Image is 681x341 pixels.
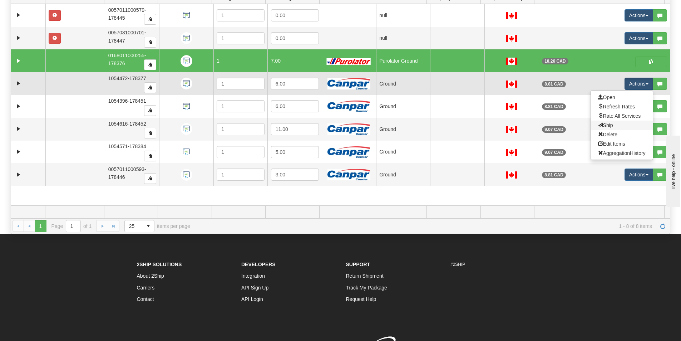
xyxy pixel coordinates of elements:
span: 1054616-178452 [108,121,146,127]
img: CA [506,103,517,110]
a: API Sign Up [241,285,268,291]
span: 1054571-178384 [108,143,146,149]
strong: Developers [241,262,276,267]
button: Actions [625,78,653,90]
img: API [181,101,192,112]
span: Rate All Services [598,113,641,119]
td: Ground [376,141,430,164]
span: 1 [217,58,219,64]
button: Actions [625,9,653,21]
iframe: chat widget [665,134,680,207]
div: 10.26 CAD [542,58,568,64]
button: Actions [625,169,653,181]
div: 9.07 CAD [542,126,566,133]
div: 8.81 CAD [542,81,566,87]
a: Integration [241,273,265,279]
img: API [181,169,192,181]
div: 8.81 CAD [542,172,566,178]
td: Ground [376,95,430,118]
a: About 2Ship [137,273,164,279]
td: null [376,27,430,50]
button: Copy to clipboard [144,59,156,70]
input: Page 1 [66,220,80,232]
img: Canpar [327,123,370,135]
span: 0057011000593-178446 [108,166,146,180]
a: Contact [137,296,154,302]
img: CA [506,35,517,42]
span: 1054472-178377 [108,75,146,81]
img: CA [506,149,517,156]
td: null [376,4,430,27]
img: Canpar [327,101,370,112]
strong: 2Ship Solutions [137,262,182,267]
button: Copy to clipboard [144,82,156,93]
a: Refresh [657,220,668,232]
span: Delete [598,132,617,137]
h6: #2SHIP [450,262,544,267]
span: Open [598,94,615,100]
span: AggregationHistory [598,150,646,156]
span: 1054396-178451 [108,98,146,104]
a: API Login [241,296,263,302]
span: Page sizes drop down [124,220,154,232]
button: Copy to clipboard [144,128,156,138]
span: select [143,220,154,232]
img: API [181,123,192,135]
a: Expand [14,79,23,88]
span: Edit Items [598,141,625,147]
img: API [181,9,192,21]
span: 1 - 8 of 8 items [200,223,652,229]
a: Expand [14,147,23,156]
a: Request Help [346,296,376,302]
span: Refresh Rates [598,104,635,109]
a: Return Shipment [346,273,384,279]
span: items per page [124,220,190,232]
div: live help - online [5,6,66,11]
a: Expand [14,57,23,65]
img: CA [506,12,517,19]
span: 7.00 [271,58,281,64]
span: 0057031000701-178447 [108,30,146,43]
a: Expand [14,34,23,43]
td: Ground [376,118,430,141]
div: 8.81 CAD [542,103,566,110]
strong: Support [346,262,370,267]
img: Canpar [327,78,370,89]
span: 0057011000579-178445 [108,7,146,21]
button: Copy to clipboard [144,105,156,116]
button: Shipping Documents [635,57,667,67]
img: Canpar [327,169,370,180]
td: Ground [376,163,430,186]
span: Page 1 [35,220,46,232]
img: Canpar [327,146,370,158]
button: Copy to clipboard [144,37,156,48]
td: Purolator Ground [376,49,430,72]
td: Ground [376,72,430,95]
a: Track My Package [346,285,387,291]
img: CA [506,171,517,179]
span: Page of 1 [51,220,92,232]
img: API [181,32,192,44]
span: Ship [598,122,613,128]
span: 25 [129,223,138,230]
button: Copy to clipboard [144,151,156,161]
a: Carriers [137,285,155,291]
img: CA [506,58,517,65]
img: CA [506,81,517,88]
img: Purolator [325,58,373,65]
img: API [181,55,192,67]
a: Open [591,93,653,102]
a: Expand [14,125,23,133]
img: API [181,146,192,158]
div: 9.07 CAD [542,149,566,156]
img: CA [506,126,517,133]
a: Expand [14,11,23,20]
button: Actions [625,32,653,44]
span: 0168011000255-178376 [108,53,146,66]
img: API [181,78,192,89]
button: Copy to clipboard [144,173,156,184]
a: Expand [14,170,23,179]
a: Expand [14,102,23,111]
button: Copy to clipboard [144,14,156,25]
